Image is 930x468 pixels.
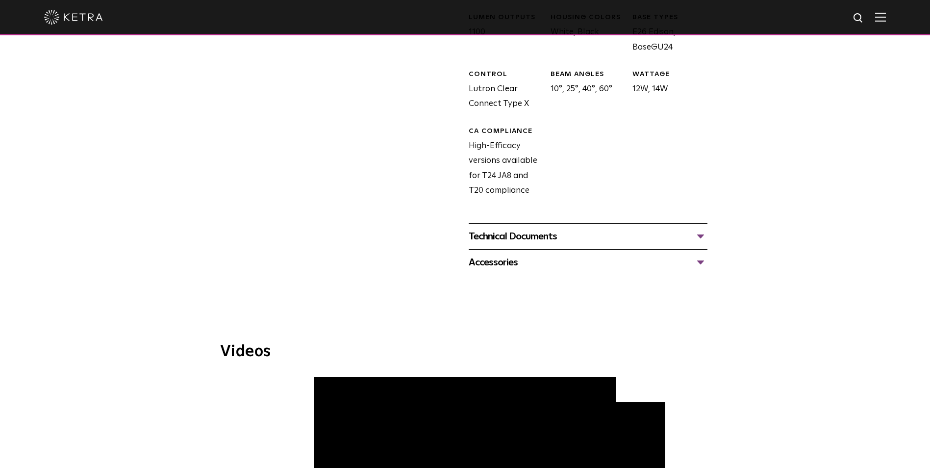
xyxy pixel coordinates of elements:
[469,127,543,136] div: CA Compliance
[469,229,707,244] div: Technical Documents
[625,70,707,112] div: 12W, 14W
[551,70,625,79] div: BEAM ANGLES
[875,12,886,22] img: Hamburger%20Nav.svg
[469,70,543,79] div: CONTROL
[632,70,707,79] div: WATTAGE
[461,127,543,199] div: High-Efficacy versions available for T24 JA8 and T20 compliance
[220,344,710,360] h3: Videos
[44,10,103,25] img: ketra-logo-2019-white
[853,12,865,25] img: search icon
[469,255,707,270] div: Accessories
[543,70,625,112] div: 10°, 25°, 40°, 60°
[461,70,543,112] div: Lutron Clear Connect Type X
